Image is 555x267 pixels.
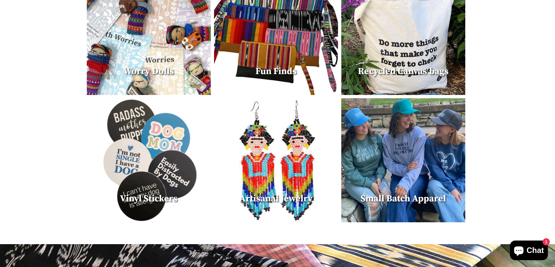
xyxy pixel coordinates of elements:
span: Vinyl Stickers [120,193,177,204]
a: Artisanal Jewelry [214,98,338,228]
a: Vinyl Stickers [87,98,211,228]
span: Fun Finds [255,66,297,77]
span: Worry Dolls [123,66,174,77]
inbox-online-store-chat: Shopify online store chat [508,241,550,262]
a: Small Batch Apparel [341,98,465,228]
span: Artisanal Jewelry [239,193,313,204]
span: Small Batch Apparel [361,193,446,204]
span: Recycled Canvas bags [358,66,449,77]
